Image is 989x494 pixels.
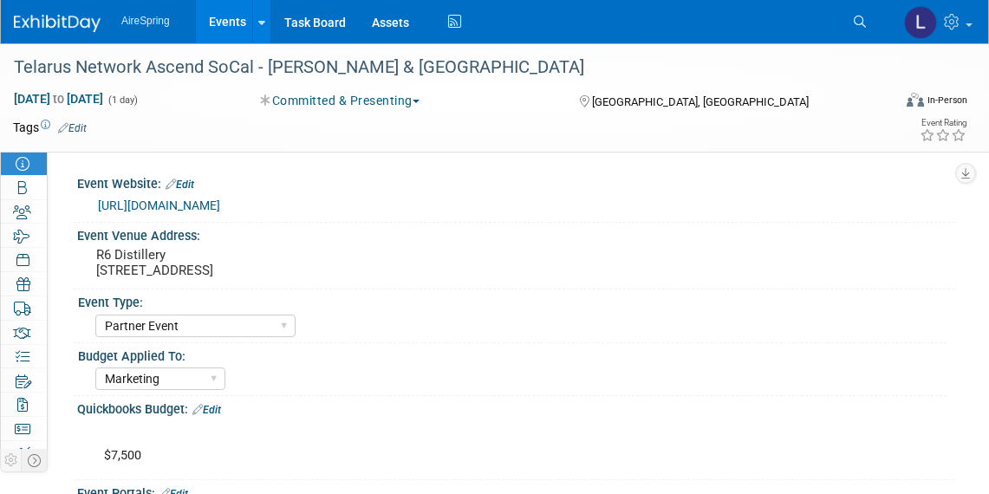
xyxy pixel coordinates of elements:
div: Event Rating [920,119,966,127]
div: Budget Applied To: [78,343,947,365]
div: Event Type: [78,289,947,311]
span: (1 day) [107,94,138,106]
span: [GEOGRAPHIC_DATA], [GEOGRAPHIC_DATA] [592,95,809,108]
div: Event Website: [77,171,954,193]
td: Tags [13,119,87,136]
a: Edit [58,122,87,134]
span: AireSpring [121,15,170,27]
td: Personalize Event Tab Strip [1,449,22,471]
pre: R6 Distillery [STREET_ADDRESS] [96,247,424,278]
div: Quickbooks Budget: [77,396,954,419]
img: ExhibitDay [14,15,101,32]
img: Lisa Chow [904,6,937,39]
a: Edit [192,404,221,416]
a: Edit [166,179,194,191]
span: [DATE] [DATE] [13,91,104,107]
button: Committed & Presenting [255,92,426,109]
img: Format-Inperson.png [907,93,924,107]
div: Telarus Network Ascend SoCal - [PERSON_NAME] & [GEOGRAPHIC_DATA] [8,52,874,83]
div: Event Venue Address: [77,223,954,244]
div: In-Person [927,94,967,107]
a: [URL][DOMAIN_NAME] [98,198,220,212]
td: Toggle Event Tabs [22,449,48,471]
div: Event Format [819,90,967,116]
span: to [50,92,67,106]
div: $7,500 [92,421,782,473]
